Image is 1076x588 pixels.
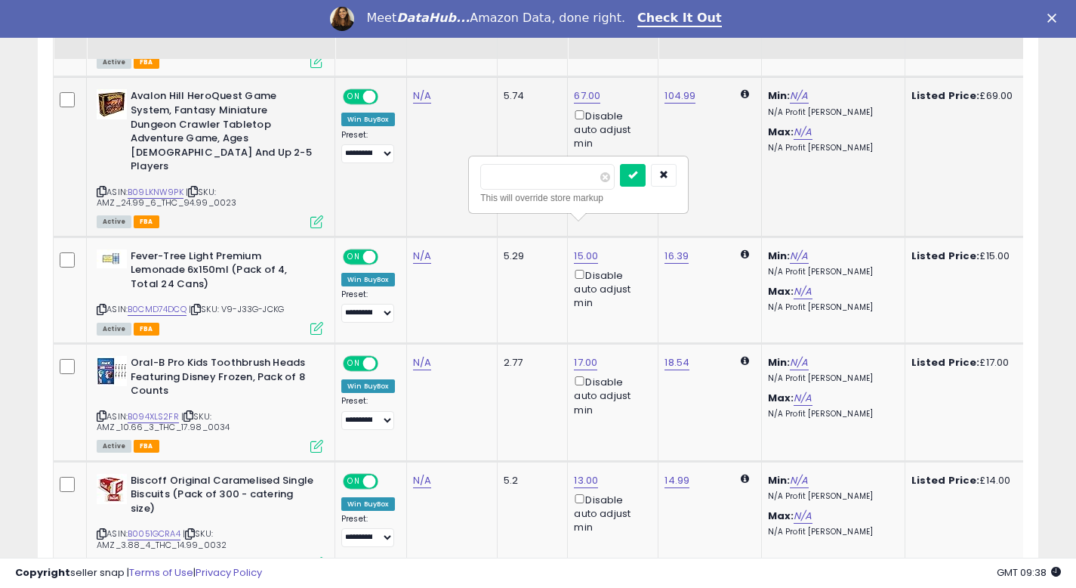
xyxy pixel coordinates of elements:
[790,88,808,104] a: N/A
[637,11,722,27] a: Check It Out
[504,474,556,487] div: 5.2
[97,323,131,336] span: All listings currently available for purchase on Amazon
[344,357,363,370] span: ON
[97,474,323,569] div: ASIN:
[97,56,131,69] span: All listings currently available for purchase on Amazon
[794,391,812,406] a: N/A
[376,475,400,487] span: OFF
[768,373,893,384] p: N/A Profit [PERSON_NAME]
[131,249,314,296] b: Fever-Tree Light Premium Lemonade 6x150ml (Pack of 4, Total 24 Cans)
[768,491,893,502] p: N/A Profit [PERSON_NAME]
[344,91,363,104] span: ON
[768,249,791,263] b: Min:
[376,250,400,263] span: OFF
[97,249,127,268] img: 31uHklrpMJL._SL40_.jpg
[97,356,127,386] img: 51tqvhAH+3L._SL40_.jpg
[376,91,400,104] span: OFF
[330,7,354,31] img: Profile image for Georgie
[97,528,227,550] span: | SKU: AMZ_3.88_4_THC_14.99_0032
[131,89,314,177] b: Avalon Hill HeroQuest Game System, Fantasy Miniature Dungeon Crawler Tabletop Adventure Game, Age...
[794,284,812,299] a: N/A
[15,565,70,580] strong: Copyright
[134,56,159,69] span: FBA
[1047,14,1062,23] div: Close
[413,88,431,104] a: N/A
[574,373,646,417] div: Disable auto adjust min
[768,473,791,487] b: Min:
[129,565,193,580] a: Terms of Use
[911,356,1037,370] div: £17.00
[574,473,598,488] a: 13.00
[911,473,980,487] b: Listed Price:
[790,355,808,370] a: N/A
[768,302,893,313] p: N/A Profit [PERSON_NAME]
[504,356,556,370] div: 2.77
[741,89,749,99] i: Calculated using Dynamic Max Price.
[768,107,893,118] p: N/A Profit [PERSON_NAME]
[911,249,1037,263] div: £15.00
[911,88,980,103] b: Listed Price:
[911,355,980,370] b: Listed Price:
[574,491,646,535] div: Disable auto adjust min
[341,113,395,126] div: Win BuyBox
[341,497,395,511] div: Win BuyBox
[768,125,794,139] b: Max:
[341,396,395,430] div: Preset:
[97,89,127,119] img: 51lSxmnQLlL._SL40_.jpg
[768,267,893,277] p: N/A Profit [PERSON_NAME]
[344,475,363,487] span: ON
[504,89,556,103] div: 5.74
[997,565,1061,580] span: 2025-09-9 09:38 GMT
[768,88,791,103] b: Min:
[911,474,1037,487] div: £14.00
[97,356,323,451] div: ASIN:
[574,249,598,264] a: 15.00
[341,514,395,548] div: Preset:
[97,410,230,433] span: | SKU: AMZ_10.66_3_THC_17.98_0034
[768,409,893,419] p: N/A Profit [PERSON_NAME]
[768,284,794,299] b: Max:
[128,528,180,540] a: B0051GCRA4
[97,440,131,453] span: All listings currently available for purchase on Amazon
[413,473,431,488] a: N/A
[97,249,323,333] div: ASIN:
[664,88,695,104] a: 104.99
[128,186,183,199] a: B09LKNW9PK
[131,474,314,520] b: Biscoff Original Caramelised Single Biscuits (Pack of 300 - catering size)
[664,249,689,264] a: 16.39
[376,357,400,370] span: OFF
[131,356,314,402] b: Oral-B Pro Kids Toothbrush Heads Featuring Disney Frozen, Pack of 8 Counts
[911,249,980,263] b: Listed Price:
[189,303,284,315] span: | SKU: V9-J33G-JCKG
[794,509,812,524] a: N/A
[396,11,470,25] i: DataHub...
[341,130,395,164] div: Preset:
[768,527,893,537] p: N/A Profit [PERSON_NAME]
[790,473,808,488] a: N/A
[196,565,262,580] a: Privacy Policy
[794,125,812,140] a: N/A
[97,89,323,226] div: ASIN:
[128,410,179,423] a: B094XLS2FR
[344,250,363,263] span: ON
[341,273,395,286] div: Win BuyBox
[97,186,236,209] span: | SKU: AMZ_24.99_6_THC_94.99_0023
[413,355,431,370] a: N/A
[134,323,159,336] span: FBA
[574,88,600,104] a: 67.00
[341,289,395,323] div: Preset:
[97,474,127,504] img: 41LK0Wbr5uL._SL40_.jpg
[574,107,646,151] div: Disable auto adjust min
[574,355,597,370] a: 17.00
[768,509,794,523] b: Max:
[664,355,689,370] a: 18.54
[911,89,1037,103] div: £69.00
[664,473,689,488] a: 14.99
[341,379,395,393] div: Win BuyBox
[366,11,625,26] div: Meet Amazon Data, done right.
[15,566,262,580] div: seller snap | |
[768,355,791,370] b: Min:
[97,215,131,228] span: All listings currently available for purchase on Amazon
[134,215,159,228] span: FBA
[128,303,187,316] a: B0CMD74DCQ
